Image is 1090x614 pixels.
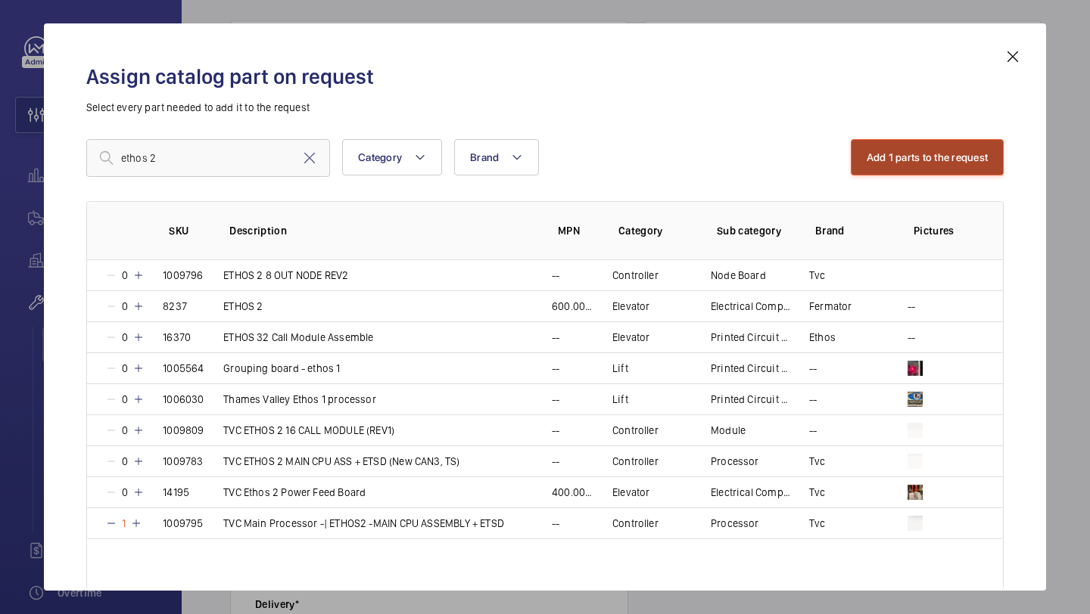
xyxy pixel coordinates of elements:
p: Controller [612,516,659,531]
p: -- [552,516,559,531]
p: Ethos [809,330,836,345]
p: TVC Ethos 2 Power Feed Board [223,485,366,500]
p: Printed Circuit Board [711,330,791,345]
p: Tvc [809,454,826,469]
p: Processor [711,454,759,469]
p: 0 [117,454,132,469]
p: 600.008134.4 [552,299,594,314]
img: 5LvbCJ_XlnHq_6YaYGsp2f8MRPIVXYN7BhZNa_b8NMddGl2_.png [908,268,923,283]
span: Brand [470,151,499,163]
p: ETHOS 32 Call Module Assemble [223,330,373,345]
h2: Assign catalog part on request [86,63,1004,91]
p: -- [809,423,817,438]
img: avUe9SVbzfbwC7DTdNu-5qkcq9ucfWicIUCD-UdwL3zPxcQF.png [908,361,923,376]
p: Tvc [809,485,826,500]
p: -- [552,330,559,345]
p: -- [809,361,817,376]
p: 16370 [163,330,191,345]
p: -- [552,423,559,438]
p: Fermator [809,299,852,314]
p: Controller [612,423,659,438]
p: Controller [612,454,659,469]
p: Electrical Component [711,299,791,314]
button: Category [342,139,442,175]
p: Pictures [914,223,973,238]
p: Thames Valley Ethos 1 processor [223,392,376,407]
p: -- [552,268,559,283]
p: TVC Main Processor -| ETHOS2 -MAIN CPU ASSEMBLY + ETSD [223,516,504,531]
p: -- [908,299,915,314]
p: Printed Circuit Board [711,392,791,407]
p: Elevator [612,299,649,314]
p: Lift [612,361,628,376]
p: TVC ETHOS 2 16 CALL MODULE (REV1) [223,423,394,438]
p: Category [618,223,693,238]
p: Lift [612,392,628,407]
p: SKU [169,223,205,238]
p: Elevator [612,330,649,345]
p: 0 [117,392,132,407]
p: Grouping board - ethos 1 [223,361,340,376]
p: ETHOS 2 8 OUT NODE REV2 [223,268,348,283]
p: 0 [117,423,132,438]
p: 0 [117,299,132,314]
p: 0 [117,268,132,283]
p: Select every part needed to add it to the request [86,100,1004,115]
img: MfOzdp1txNGSof63S1T9wowvuM29wwXBza6EzzQiglZjtW2P.png [908,392,923,407]
p: Printed Circuit Board [711,361,791,376]
p: TVC ETHOS 2 MAIN CPU ASS + ETSD (New CAN3, TS) [223,454,459,469]
p: 1009795 [163,516,203,531]
button: Brand [454,139,539,175]
img: j5Buap7an_Imm51_fV_D0zFxcr7WTAL4tf8_TF42W53fbKXN.png [908,423,923,438]
button: Add 1 parts to the request [851,139,1004,175]
p: 1009783 [163,454,203,469]
p: 0 [117,361,132,376]
input: Find a part [86,139,330,177]
p: Tvc [809,516,826,531]
p: -- [552,392,559,407]
p: 1009809 [163,423,204,438]
p: Tvc [809,268,826,283]
p: 8237 [163,299,187,314]
p: 1 [117,516,130,531]
p: 0 [117,330,132,345]
p: 1006030 [163,392,204,407]
p: Node Board [711,268,766,283]
p: -- [552,361,559,376]
p: -- [908,330,915,345]
p: -- [809,392,817,407]
p: 1009796 [163,268,203,283]
p: 0 [117,485,132,500]
p: 14195 [163,485,189,500]
span: Category [358,151,402,163]
img: LwfH1kpazyomk3ESmDnBEPoW5Fj-0xoK9Nrkb7DeJt3bkG4f.png [908,516,923,531]
img: IqW-VEUFq67Z3rgvucWRUo7SCQFjqoJ6sj7SGFwSjtFGZul_.png [908,454,923,469]
p: Controller [612,268,659,283]
p: -- [552,454,559,469]
p: Module [711,423,746,438]
p: Electrical Component [711,485,791,500]
p: Brand [815,223,889,238]
p: 1005564 [163,361,204,376]
p: Elevator [612,485,649,500]
p: 400.008148.1 [552,485,594,500]
p: Description [229,223,534,238]
p: ETHOS 2 [223,299,263,314]
p: Processor [711,516,759,531]
p: Sub category [717,223,791,238]
img: BS4jmpExQznJzmd1ncKTfo9S_8ja_TeAsgpSZXP2-PrBCPz9.png [908,485,923,500]
p: MPN [558,223,594,238]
